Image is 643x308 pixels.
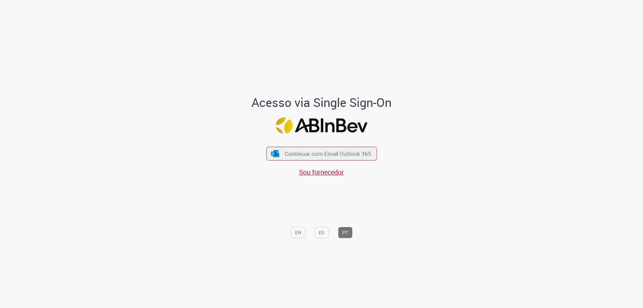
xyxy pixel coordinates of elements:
img: Logo ABInBev [276,117,367,134]
button: PT [338,227,352,238]
button: EN [291,227,305,238]
img: ícone Azure/Microsoft 360 [271,150,280,157]
h1: Acesso via Single Sign-On [229,96,415,109]
a: Sou fornecedor [299,168,344,177]
button: ES [314,227,329,238]
button: ícone Azure/Microsoft 360 Continuar com Email Outlook 365 [266,147,377,161]
span: Continuar com Email Outlook 365 [285,150,371,158]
